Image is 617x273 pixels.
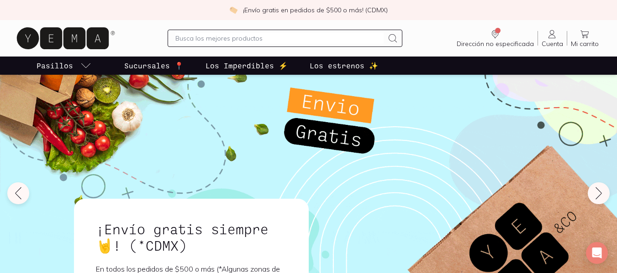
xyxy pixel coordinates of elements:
[229,6,237,14] img: check
[457,40,534,48] span: Dirección no especificada
[571,40,599,48] span: Mi carrito
[35,57,93,75] a: pasillo-todos-link
[37,60,73,71] p: Pasillos
[586,242,608,264] div: Open Intercom Messenger
[122,57,185,75] a: Sucursales 📍
[124,60,184,71] p: Sucursales 📍
[567,29,602,48] a: Mi carrito
[542,40,563,48] span: Cuenta
[310,60,378,71] p: Los estrenos ✨
[453,29,538,48] a: Dirección no especificada
[538,29,567,48] a: Cuenta
[96,221,287,253] h1: ¡Envío gratis siempre🤘! (*CDMX)
[175,33,384,44] input: Busca los mejores productos
[243,5,388,15] p: ¡Envío gratis en pedidos de $500 o más! (CDMX)
[206,60,288,71] p: Los Imperdibles ⚡️
[204,57,290,75] a: Los Imperdibles ⚡️
[308,57,380,75] a: Los estrenos ✨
